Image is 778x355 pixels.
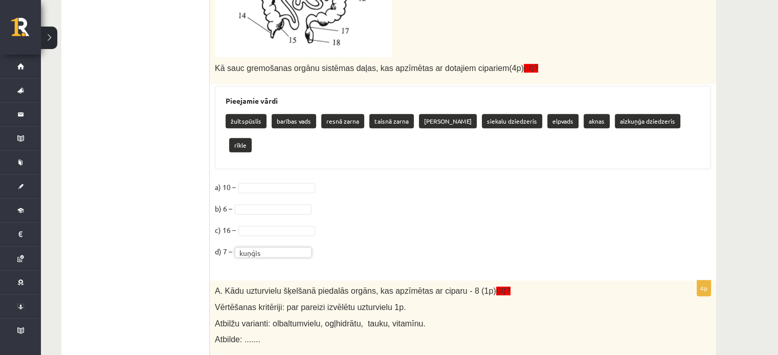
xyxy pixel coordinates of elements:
span: A. Kādu uzturvielu šķelšanā piedalās orgāns, kas apzīmētas ar ciparu - 8 (1p) [215,287,510,295]
p: barības vads [272,114,316,128]
p: aknas [584,114,610,128]
p: taisnā zarna [369,114,414,128]
p: aizkuņģa dziedzeris [615,114,680,128]
p: rīkle [229,138,252,152]
p: žultspūslis [226,114,266,128]
span: Vērtēšanas kritēriji: par pareizi izvēlētu uzturvielu 1p. [215,303,406,312]
span: (II)? [524,64,538,73]
p: c) 16 – [215,222,236,238]
p: siekalu dziedzeris [482,114,542,128]
body: Bagātinātā teksta redaktors, wiswyg-editor-user-answer-47024846953620 [10,10,485,21]
h3: Pieejamie vārdi [226,97,700,105]
a: Rīgas 1. Tālmācības vidusskola [11,18,41,43]
p: d) 7 – [215,244,232,259]
span: Atbilde: ....... [215,335,260,344]
span: Atbilžu varianti: olbaltumvielu, ogļhidrātu, tauku, vitamīnu. [215,319,426,328]
p: resnā zarna [321,114,364,128]
span: (II)? [496,287,510,295]
p: elpvads [547,114,579,128]
p: b) 6 – [215,201,232,216]
p: [PERSON_NAME] [419,114,477,128]
p: 4p [697,280,711,296]
span: kuņģis [239,248,298,258]
p: a) 10 – [215,179,236,195]
a: kuņģis [235,247,312,257]
span: Kā sauc gremošanas orgānu sistēmas daļas, kas apzīmētas ar dotajiem cipariem(4p) [215,64,538,73]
